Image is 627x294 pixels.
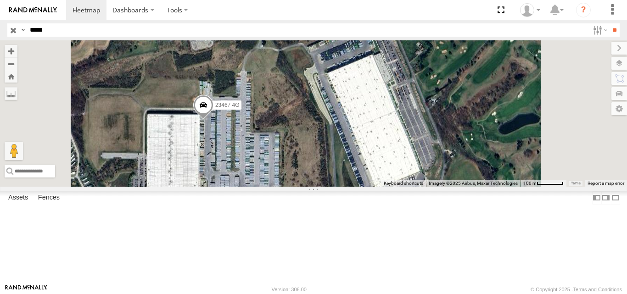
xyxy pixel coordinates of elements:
a: Terms (opens in new tab) [571,181,581,185]
img: rand-logo.svg [9,7,57,13]
button: Zoom in [5,45,17,57]
label: Search Filter Options [589,23,609,37]
button: Zoom out [5,57,17,70]
label: Hide Summary Table [611,191,620,205]
span: 23467 4G [215,102,240,109]
div: Version: 306.00 [272,287,307,292]
label: Assets [4,192,33,205]
label: Dock Summary Table to the Left [592,191,601,205]
label: Measure [5,87,17,100]
label: Search Query [19,23,27,37]
button: Map Scale: 100 m per 55 pixels [521,180,566,187]
button: Zoom Home [5,70,17,83]
label: Map Settings [611,102,627,115]
i: ? [576,3,591,17]
a: Terms and Conditions [573,287,622,292]
div: © Copyright 2025 - [531,287,622,292]
a: Report a map error [588,181,624,186]
span: Imagery ©2025 Airbus, Maxar Technologies [429,181,518,186]
span: 100 m [523,181,537,186]
label: Fences [34,192,64,205]
button: Drag Pegman onto the map to open Street View [5,142,23,160]
div: Sardor Khadjimedov [517,3,543,17]
label: Dock Summary Table to the Right [601,191,610,205]
button: Keyboard shortcuts [384,180,423,187]
a: Visit our Website [5,285,47,294]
